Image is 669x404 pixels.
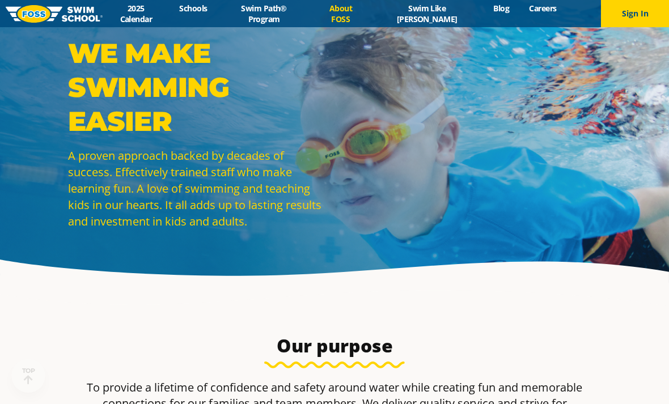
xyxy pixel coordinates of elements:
[6,5,103,23] img: FOSS Swim School Logo
[370,3,483,24] a: Swim Like [PERSON_NAME]
[170,3,217,14] a: Schools
[217,3,311,24] a: Swim Path® Program
[22,367,35,385] div: TOP
[484,3,519,14] a: Blog
[519,3,566,14] a: Careers
[67,334,602,357] h3: Our purpose
[311,3,370,24] a: About FOSS
[103,3,170,24] a: 2025 Calendar
[68,36,329,138] p: WE MAKE SWIMMING EASIER
[68,147,329,229] p: A proven approach backed by decades of success. Effectively trained staff who make learning fun. ...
